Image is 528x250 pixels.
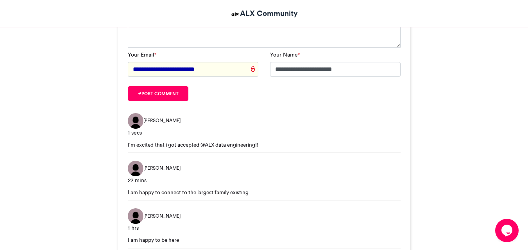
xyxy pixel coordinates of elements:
button: Post comment [128,86,189,101]
div: 1 secs [128,129,401,137]
div: I am happy to connect to the largest family existing [128,188,401,196]
label: Your Name [270,51,300,59]
div: I am happy to be here [128,236,401,244]
span: [PERSON_NAME] [143,117,181,124]
span: [PERSON_NAME] [143,165,181,172]
label: Your Email [128,51,156,59]
img: Lukmanu [128,161,143,176]
div: 1 hrs [128,224,401,232]
div: 22 mins [128,176,401,184]
img: ALX Community [230,9,240,19]
img: Juliet [128,208,143,224]
img: Mogapi [128,113,143,129]
a: ALX Community [230,8,298,19]
iframe: chat widget [495,219,520,242]
span: [PERSON_NAME] [143,213,181,220]
div: I'm excited that i got accepted @ALX data engineering!! [128,141,401,149]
